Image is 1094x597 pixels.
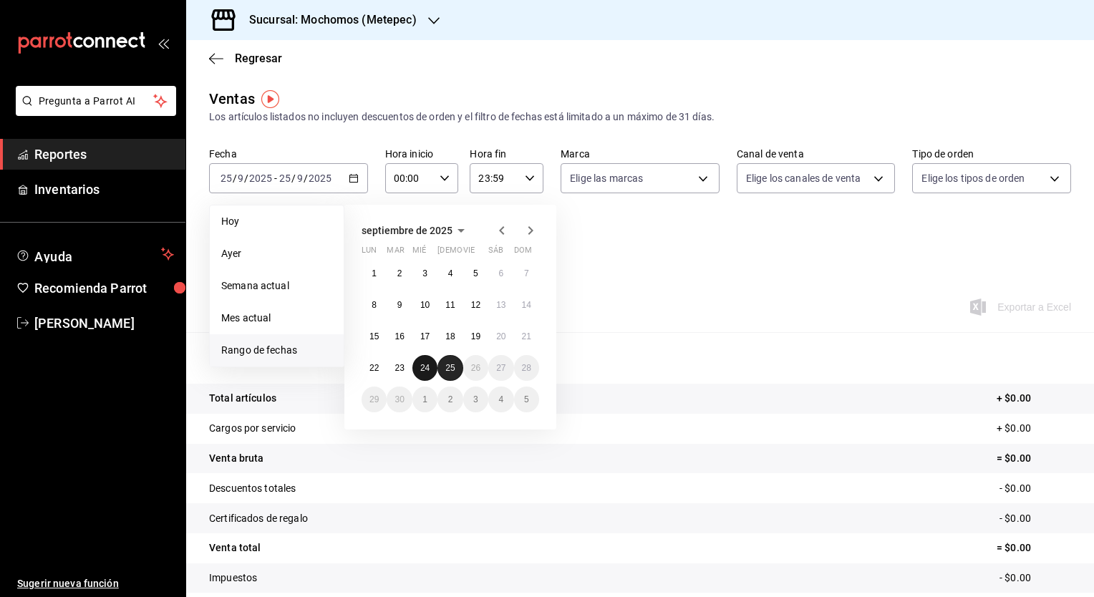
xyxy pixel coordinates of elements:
[412,261,437,286] button: 3 de septiembre de 2025
[233,173,237,184] span: /
[261,90,279,108] img: Tooltip marker
[448,394,453,404] abbr: 2 de octubre de 2025
[570,171,643,185] span: Elige las marcas
[473,394,478,404] abbr: 3 de octubre de 2025
[209,349,1071,367] p: Resumen
[362,292,387,318] button: 8 de septiembre de 2025
[209,421,296,436] p: Cargos por servicio
[422,268,427,278] abbr: 3 de septiembre de 2025
[496,363,505,373] abbr: 27 de septiembre de 2025
[34,246,155,263] span: Ayuda
[238,11,417,29] h3: Sucursal: Mochomos (Metepec)
[248,173,273,184] input: ----
[308,173,332,184] input: ----
[296,173,304,184] input: --
[463,355,488,381] button: 26 de septiembre de 2025
[445,363,455,373] abbr: 25 de septiembre de 2025
[746,171,861,185] span: Elige los canales de venta
[522,363,531,373] abbr: 28 de septiembre de 2025
[221,246,332,261] span: Ayer
[496,300,505,310] abbr: 13 de septiembre de 2025
[463,261,488,286] button: 5 de septiembre de 2025
[445,331,455,341] abbr: 18 de septiembre de 2025
[514,292,539,318] button: 14 de septiembre de 2025
[412,387,437,412] button: 1 de octubre de 2025
[34,145,174,164] span: Reportes
[385,149,459,159] label: Hora inicio
[387,292,412,318] button: 9 de septiembre de 2025
[209,511,308,526] p: Certificados de regalo
[291,173,296,184] span: /
[34,314,174,333] span: [PERSON_NAME]
[209,149,368,159] label: Fecha
[279,173,291,184] input: --
[473,268,478,278] abbr: 5 de septiembre de 2025
[514,355,539,381] button: 28 de septiembre de 2025
[17,576,174,591] span: Sugerir nueva función
[221,343,332,358] span: Rango de fechas
[522,331,531,341] abbr: 21 de septiembre de 2025
[420,363,430,373] abbr: 24 de septiembre de 2025
[220,173,233,184] input: --
[209,391,276,406] p: Total artículos
[221,214,332,229] span: Hoy
[362,355,387,381] button: 22 de septiembre de 2025
[372,300,377,310] abbr: 8 de septiembre de 2025
[362,261,387,286] button: 1 de septiembre de 2025
[997,451,1071,466] p: = $0.00
[488,261,513,286] button: 6 de septiembre de 2025
[561,149,720,159] label: Marca
[437,355,463,381] button: 25 de septiembre de 2025
[387,261,412,286] button: 2 de septiembre de 2025
[387,387,412,412] button: 30 de septiembre de 2025
[209,451,263,466] p: Venta bruta
[209,88,255,110] div: Ventas
[437,246,522,261] abbr: jueves
[387,355,412,381] button: 23 de septiembre de 2025
[209,571,257,586] p: Impuestos
[463,292,488,318] button: 12 de septiembre de 2025
[397,268,402,278] abbr: 2 de septiembre de 2025
[362,225,452,236] span: septiembre de 2025
[448,268,453,278] abbr: 4 de septiembre de 2025
[420,300,430,310] abbr: 10 de septiembre de 2025
[394,394,404,404] abbr: 30 de septiembre de 2025
[304,173,308,184] span: /
[488,246,503,261] abbr: sábado
[209,52,282,65] button: Regresar
[498,394,503,404] abbr: 4 de octubre de 2025
[470,149,543,159] label: Hora fin
[912,149,1071,159] label: Tipo de orden
[999,481,1071,496] p: - $0.00
[463,324,488,349] button: 19 de septiembre de 2025
[524,268,529,278] abbr: 7 de septiembre de 2025
[514,261,539,286] button: 7 de septiembre de 2025
[34,180,174,199] span: Inventarios
[488,387,513,412] button: 4 de octubre de 2025
[237,173,244,184] input: --
[997,391,1071,406] p: + $0.00
[369,331,379,341] abbr: 15 de septiembre de 2025
[394,331,404,341] abbr: 16 de septiembre de 2025
[362,324,387,349] button: 15 de septiembre de 2025
[524,394,529,404] abbr: 5 de octubre de 2025
[422,394,427,404] abbr: 1 de octubre de 2025
[372,268,377,278] abbr: 1 de septiembre de 2025
[274,173,277,184] span: -
[514,246,532,261] abbr: domingo
[437,324,463,349] button: 18 de septiembre de 2025
[999,571,1071,586] p: - $0.00
[420,331,430,341] abbr: 17 de septiembre de 2025
[362,222,470,239] button: septiembre de 2025
[209,481,296,496] p: Descuentos totales
[997,421,1071,436] p: + $0.00
[471,300,480,310] abbr: 12 de septiembre de 2025
[39,94,154,109] span: Pregunta a Parrot AI
[471,363,480,373] abbr: 26 de septiembre de 2025
[488,292,513,318] button: 13 de septiembre de 2025
[244,173,248,184] span: /
[412,355,437,381] button: 24 de septiembre de 2025
[397,300,402,310] abbr: 9 de septiembre de 2025
[471,331,480,341] abbr: 19 de septiembre de 2025
[463,387,488,412] button: 3 de octubre de 2025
